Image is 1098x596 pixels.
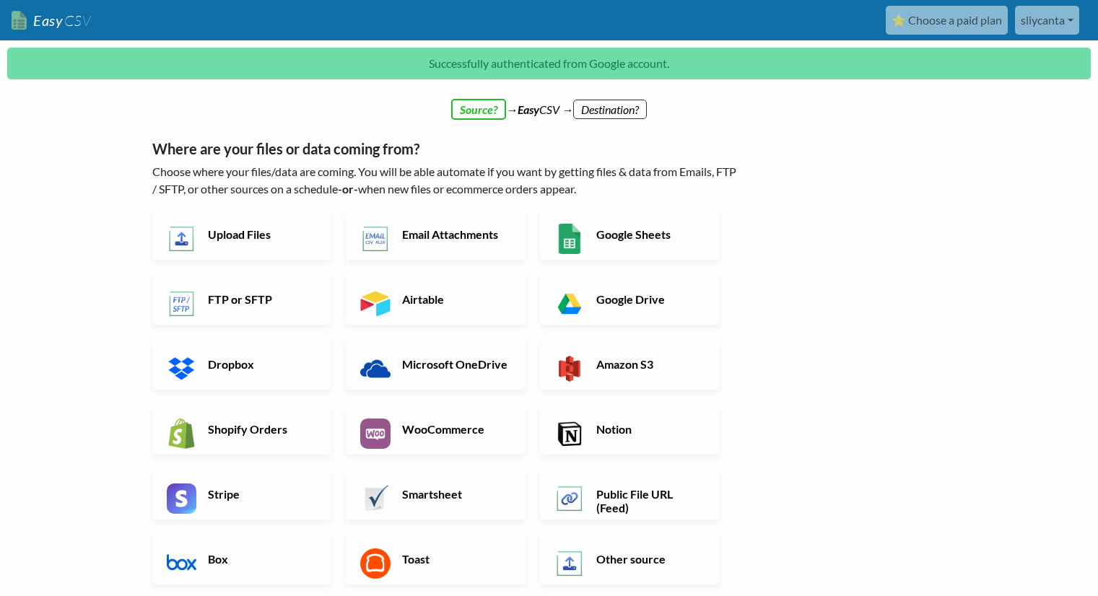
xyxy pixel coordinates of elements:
[593,292,706,306] h6: Google Drive
[540,469,720,520] a: Public File URL (Feed)
[167,548,197,579] img: Box App & API
[152,404,332,455] a: Shopify Orders
[398,357,512,371] h6: Microsoft OneDrive
[540,339,720,390] a: Amazon S3
[167,224,197,254] img: Upload Files App & API
[886,6,1008,35] a: ⭐ Choose a paid plan
[167,418,197,449] img: Shopify App & API
[593,357,706,371] h6: Amazon S3
[554,289,585,319] img: Google Drive App & API
[360,224,391,254] img: Email New CSV or XLSX File App & API
[1015,6,1079,35] a: sliycanta
[554,483,585,514] img: Public File URL App & API
[554,224,585,254] img: Google Sheets App & API
[63,12,91,30] span: CSV
[167,289,197,319] img: FTP or SFTP App & API
[398,227,512,241] h6: Email Attachments
[554,354,585,384] img: Amazon S3 App & API
[346,209,526,260] a: Email Attachments
[593,422,706,436] h6: Notion
[346,469,526,520] a: Smartsheet
[138,87,961,118] div: → CSV →
[398,422,512,436] h6: WooCommerce
[204,357,318,371] h6: Dropbox
[360,483,391,514] img: Smartsheet App & API
[167,354,197,384] img: Dropbox App & API
[338,182,358,196] b: -or-
[12,6,91,35] a: EasyCSV
[7,48,1091,79] p: Successfully authenticated from Google account.
[554,548,585,579] img: Other Source App & API
[360,289,391,319] img: Airtable App & API
[152,209,332,260] a: Upload Files
[593,552,706,566] h6: Other source
[204,422,318,436] h6: Shopify Orders
[204,292,318,306] h6: FTP or SFTP
[346,404,526,455] a: WooCommerce
[204,552,318,566] h6: Box
[346,339,526,390] a: Microsoft OneDrive
[540,404,720,455] a: Notion
[593,227,706,241] h6: Google Sheets
[398,552,512,566] h6: Toast
[152,469,332,520] a: Stripe
[593,487,706,514] h6: Public File URL (Feed)
[540,209,720,260] a: Google Sheets
[398,292,512,306] h6: Airtable
[346,274,526,325] a: Airtable
[152,140,741,157] h5: Where are your files or data coming from?
[398,487,512,501] h6: Smartsheet
[152,163,741,198] p: Choose where your files/data are coming. You will be able automate if you want by getting files &...
[152,534,332,584] a: Box
[360,354,391,384] img: Microsoft OneDrive App & API
[540,534,720,584] a: Other source
[204,487,318,501] h6: Stripe
[360,418,391,449] img: WooCommerce App & API
[152,274,332,325] a: FTP or SFTP
[167,483,197,514] img: Stripe App & API
[360,548,391,579] img: Toast App & API
[346,534,526,584] a: Toast
[554,418,585,449] img: Notion App & API
[204,227,318,241] h6: Upload Files
[540,274,720,325] a: Google Drive
[152,339,332,390] a: Dropbox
